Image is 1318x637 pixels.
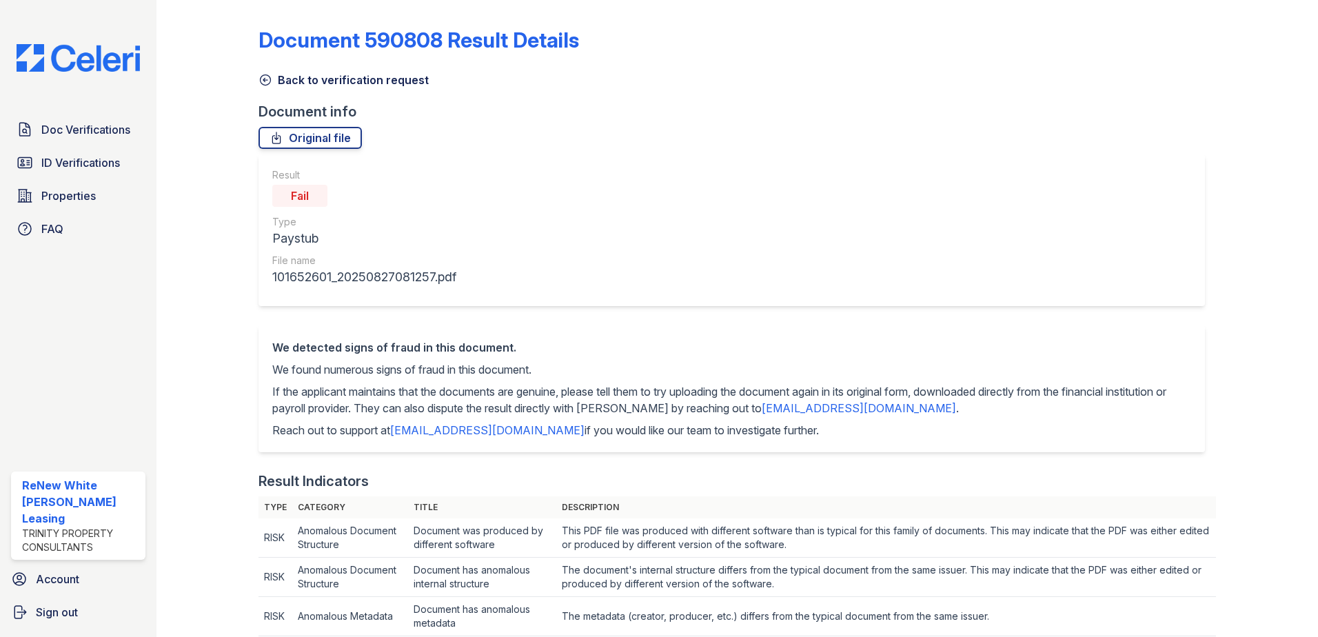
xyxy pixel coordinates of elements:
[41,188,96,204] span: Properties
[272,339,1191,356] div: We detected signs of fraud in this document.
[258,472,369,491] div: Result Indicators
[272,229,456,248] div: Paystub
[11,215,145,243] a: FAQ
[408,597,556,636] td: Document has anomalous metadata
[6,598,151,626] a: Sign out
[36,571,79,587] span: Account
[258,496,292,518] th: Type
[41,221,63,237] span: FAQ
[6,565,151,593] a: Account
[258,28,579,52] a: Document 590808 Result Details
[292,518,408,558] td: Anomalous Document Structure
[258,558,292,597] td: RISK
[956,401,959,415] span: .
[390,423,585,437] a: [EMAIL_ADDRESS][DOMAIN_NAME]
[258,518,292,558] td: RISK
[272,422,1191,438] p: Reach out to support at if you would like our team to investigate further.
[556,597,1216,636] td: The metadata (creator, producer, etc.) differs from the typical document from the same issuer.
[11,149,145,176] a: ID Verifications
[41,154,120,171] span: ID Verifications
[408,518,556,558] td: Document was produced by different software
[272,254,456,267] div: File name
[292,597,408,636] td: Anomalous Metadata
[272,168,456,182] div: Result
[272,267,456,287] div: 101652601_20250827081257.pdf
[556,558,1216,597] td: The document's internal structure differs from the typical document from the same issuer. This ma...
[258,102,1216,121] div: Document info
[408,496,556,518] th: Title
[22,477,140,527] div: ReNew White [PERSON_NAME] Leasing
[272,361,1191,378] p: We found numerous signs of fraud in this document.
[22,527,140,554] div: Trinity Property Consultants
[11,116,145,143] a: Doc Verifications
[272,383,1191,416] p: If the applicant maintains that the documents are genuine, please tell them to try uploading the ...
[41,121,130,138] span: Doc Verifications
[272,185,327,207] div: Fail
[1260,582,1304,623] iframe: chat widget
[762,401,956,415] a: [EMAIL_ADDRESS][DOMAIN_NAME]
[272,215,456,229] div: Type
[556,496,1216,518] th: Description
[11,182,145,210] a: Properties
[292,496,408,518] th: Category
[556,518,1216,558] td: This PDF file was produced with different software than is typical for this family of documents. ...
[258,127,362,149] a: Original file
[408,558,556,597] td: Document has anomalous internal structure
[292,558,408,597] td: Anomalous Document Structure
[36,604,78,620] span: Sign out
[6,44,151,72] img: CE_Logo_Blue-a8612792a0a2168367f1c8372b55b34899dd931a85d93a1a3d3e32e68fde9ad4.png
[258,72,429,88] a: Back to verification request
[258,597,292,636] td: RISK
